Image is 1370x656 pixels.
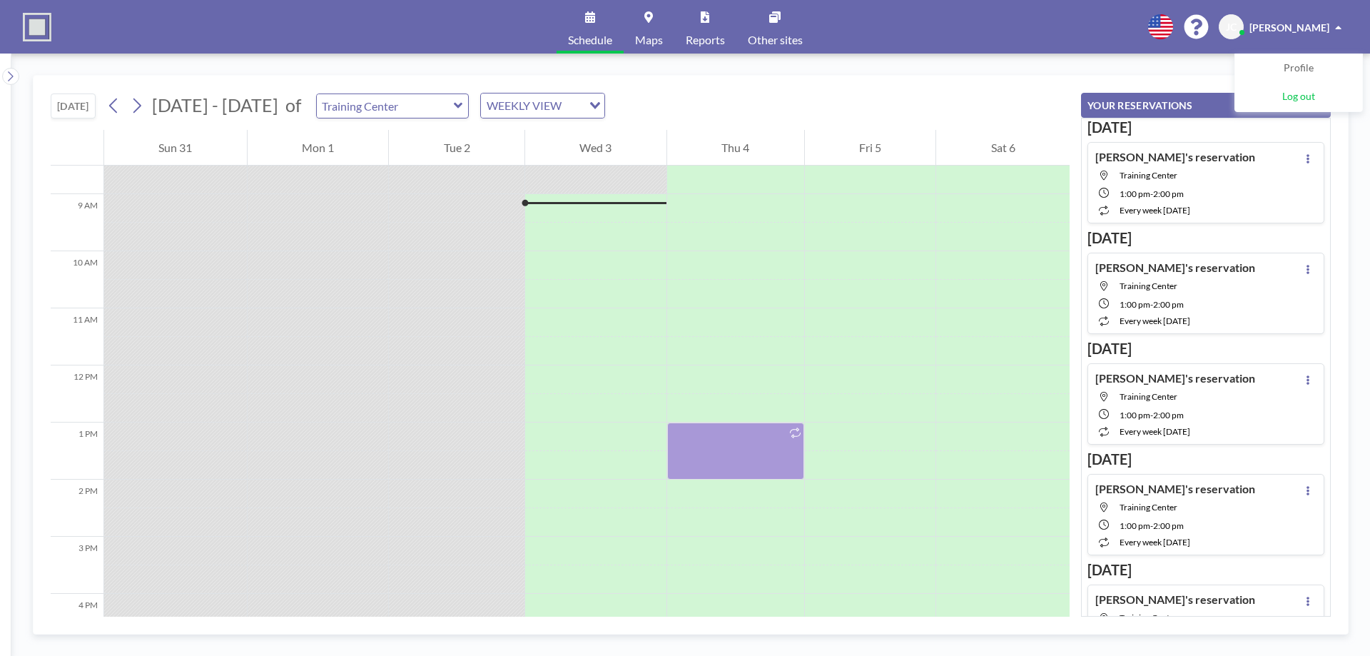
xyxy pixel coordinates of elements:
span: - [1150,410,1153,420]
span: Training Center [1120,170,1177,181]
div: Sun 31 [104,130,247,166]
span: Training Center [1120,612,1177,623]
div: Sat 6 [936,130,1070,166]
input: Training Center [317,94,454,118]
button: YOUR RESERVATIONS [1081,93,1331,118]
h3: [DATE] [1087,229,1324,247]
span: - [1150,188,1153,199]
div: Wed 3 [525,130,666,166]
span: every week [DATE] [1120,426,1190,437]
span: Log out [1282,90,1315,104]
span: [DATE] - [DATE] [152,94,278,116]
div: Search for option [481,94,604,118]
h4: [PERSON_NAME]'s reservation [1095,371,1255,385]
span: every week [DATE] [1120,537,1190,547]
div: 12 PM [51,365,103,423]
span: Maps [635,34,663,46]
a: Log out [1235,83,1362,111]
span: 1:00 PM [1120,410,1150,420]
div: 1 PM [51,423,103,480]
span: Training Center [1120,391,1177,402]
div: Mon 1 [248,130,389,166]
div: 11 AM [51,308,103,365]
h3: [DATE] [1087,450,1324,468]
span: [PERSON_NAME] [1249,21,1329,34]
div: 8 AM [51,137,103,194]
span: 1:00 PM [1120,188,1150,199]
span: Other sites [748,34,803,46]
div: 9 AM [51,194,103,251]
div: Thu 4 [667,130,804,166]
span: - [1150,520,1153,531]
span: 2:00 PM [1153,410,1184,420]
span: Reports [686,34,725,46]
span: - [1150,299,1153,310]
div: 3 PM [51,537,103,594]
h4: [PERSON_NAME]'s reservation [1095,261,1255,275]
a: Profile [1235,54,1362,83]
h3: [DATE] [1087,118,1324,136]
span: Profile [1284,61,1314,76]
span: Training Center [1120,281,1177,291]
img: organization-logo [23,13,51,41]
h3: [DATE] [1087,561,1324,579]
span: 1:00 PM [1120,520,1150,531]
h4: [PERSON_NAME]'s reservation [1095,592,1255,607]
div: 4 PM [51,594,103,651]
div: 10 AM [51,251,103,308]
button: [DATE] [51,94,96,118]
div: Fri 5 [805,130,936,166]
span: every week [DATE] [1120,316,1190,326]
span: JC [1226,21,1237,34]
h4: [PERSON_NAME]'s reservation [1095,482,1255,496]
span: 1:00 PM [1120,299,1150,310]
input: Search for option [566,96,581,115]
h4: [PERSON_NAME]'s reservation [1095,150,1255,164]
span: Training Center [1120,502,1177,513]
span: every week [DATE] [1120,205,1190,216]
div: Tue 2 [389,130,524,166]
h3: [DATE] [1087,340,1324,358]
span: Schedule [568,34,612,46]
span: WEEKLY VIEW [484,96,564,115]
span: of [285,94,301,116]
span: 2:00 PM [1153,520,1184,531]
span: 2:00 PM [1153,299,1184,310]
span: 2:00 PM [1153,188,1184,199]
div: 2 PM [51,480,103,537]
